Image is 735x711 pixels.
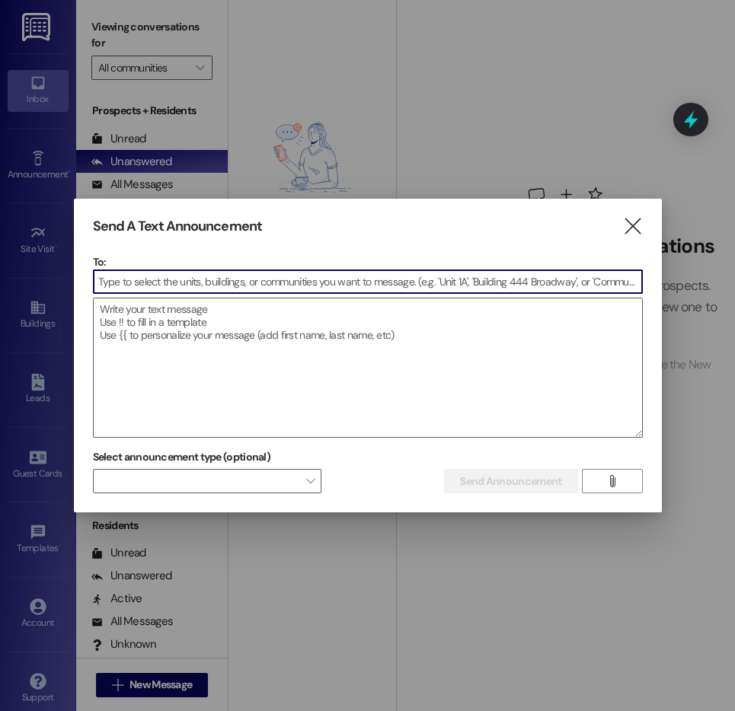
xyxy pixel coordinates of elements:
[94,270,642,293] input: Type to select the units, buildings, or communities you want to message. (e.g. 'Unit 1A', 'Buildi...
[460,473,561,489] span: Send Announcement
[93,218,262,235] h3: Send A Text Announcement
[622,218,643,234] i: 
[444,469,577,493] button: Send Announcement
[606,475,618,487] i: 
[93,445,271,469] label: Select announcement type (optional)
[93,254,643,269] p: To:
